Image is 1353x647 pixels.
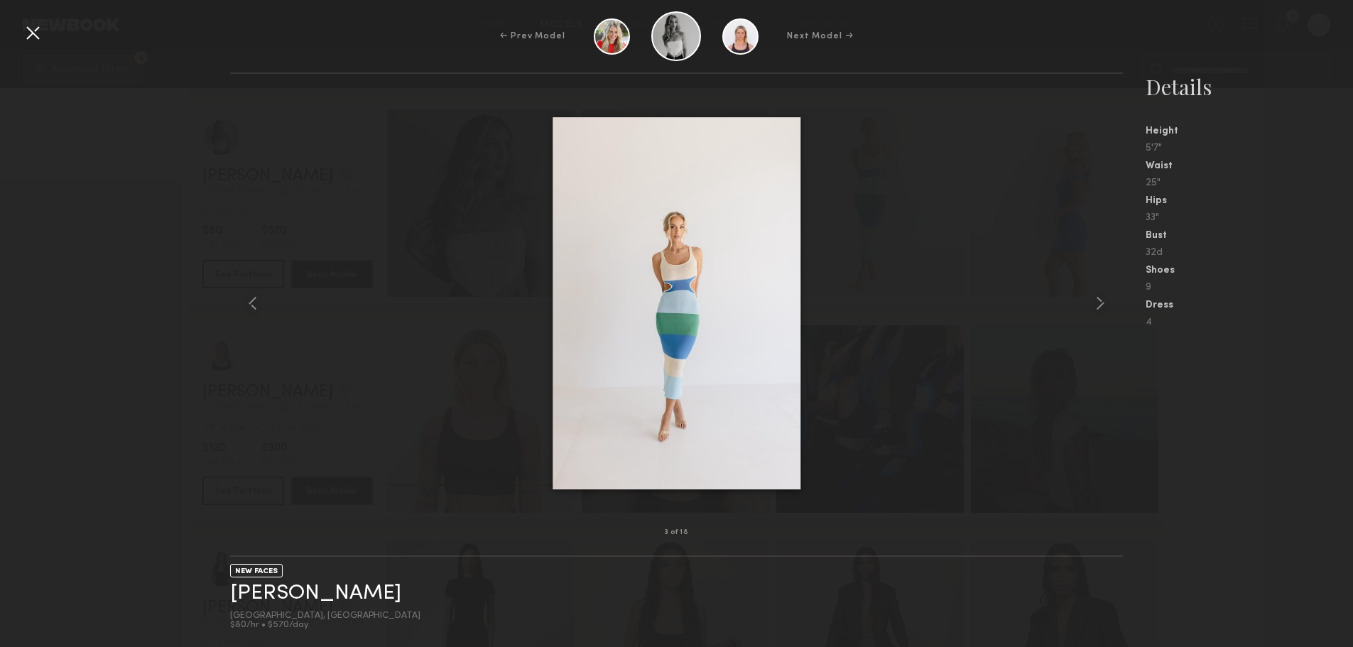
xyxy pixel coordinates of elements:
div: $80/hr • $570/day [230,621,420,630]
div: Height [1146,126,1353,136]
div: 5'7" [1146,143,1353,153]
a: [PERSON_NAME] [230,582,401,604]
div: 33" [1146,213,1353,223]
div: Dress [1146,300,1353,310]
div: Hips [1146,196,1353,206]
div: 3 of 18 [665,529,688,536]
div: 32d [1146,248,1353,258]
div: Bust [1146,231,1353,241]
div: ← Prev Model [500,30,565,43]
div: NEW FACES [230,564,283,577]
div: Next Model → [787,30,853,43]
div: 9 [1146,283,1353,293]
div: 25" [1146,178,1353,188]
div: Waist [1146,161,1353,171]
div: Details [1146,72,1353,101]
div: Shoes [1146,266,1353,276]
div: [GEOGRAPHIC_DATA], [GEOGRAPHIC_DATA] [230,611,420,621]
div: 4 [1146,317,1353,327]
